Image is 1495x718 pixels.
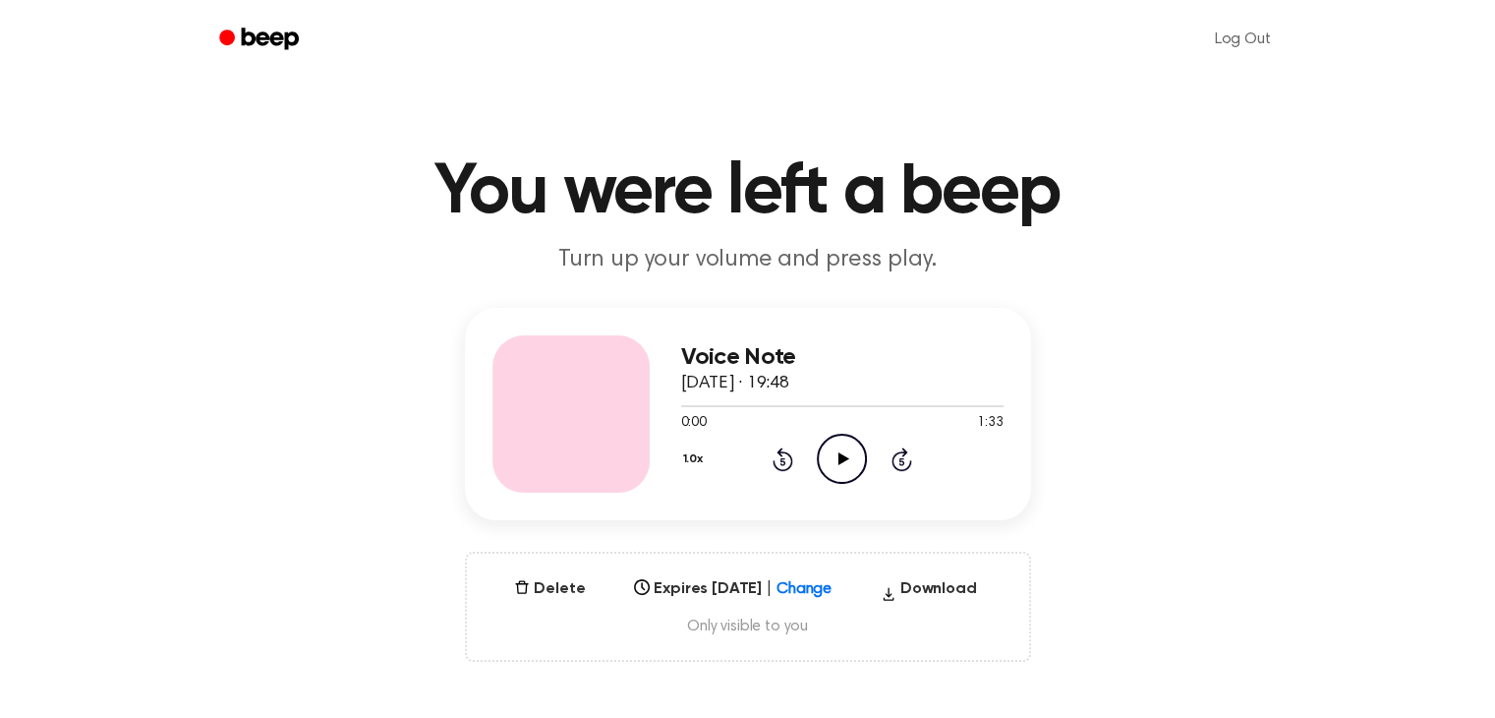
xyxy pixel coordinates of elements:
span: Only visible to you [490,617,1006,636]
button: Download [873,577,985,609]
a: Beep [205,21,316,59]
p: Turn up your volume and press play. [371,244,1125,276]
span: [DATE] · 19:48 [681,375,789,392]
span: 1:33 [977,413,1003,434]
span: 0:00 [681,413,707,434]
h3: Voice Note [681,344,1004,371]
a: Log Out [1195,16,1291,63]
h1: You were left a beep [245,157,1251,228]
button: Delete [506,577,593,601]
button: 1.0x [681,443,711,476]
